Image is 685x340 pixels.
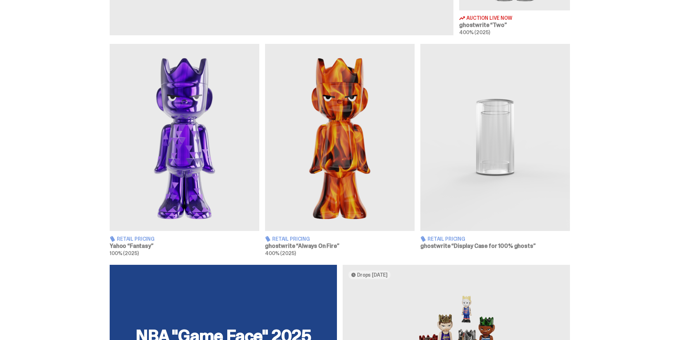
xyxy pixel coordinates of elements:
img: Fantasy [110,44,259,231]
a: Display Case for 100% ghosts Retail Pricing [420,44,570,256]
h3: Yahoo “Fantasy” [110,243,259,249]
span: Retail Pricing [428,236,465,241]
img: Always On Fire [265,44,415,231]
a: Fantasy Retail Pricing [110,44,259,256]
span: 400% (2025) [265,250,296,257]
h3: ghostwrite “Display Case for 100% ghosts” [420,243,570,249]
span: Drops [DATE] [357,272,388,278]
span: Retail Pricing [272,236,310,241]
h3: ghostwrite “Two” [459,22,570,28]
a: Always On Fire Retail Pricing [265,44,415,256]
span: 100% (2025) [110,250,138,257]
span: 400% (2025) [459,29,490,36]
h3: ghostwrite “Always On Fire” [265,243,415,249]
span: Auction Live Now [466,15,512,21]
img: Display Case for 100% ghosts [420,44,570,231]
span: Retail Pricing [117,236,155,241]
